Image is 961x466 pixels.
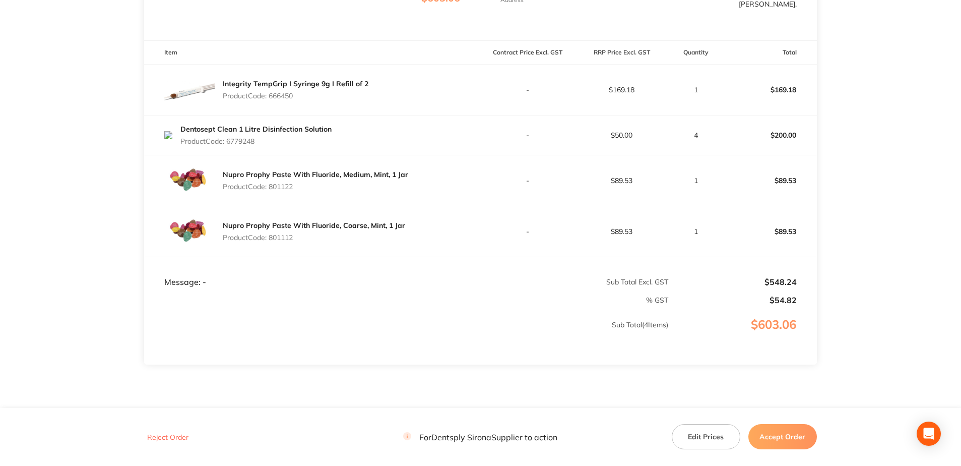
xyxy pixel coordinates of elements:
[575,131,668,139] p: $50.00
[164,65,215,115] img: djNyNmVvcQ
[223,183,408,191] p: Product Code: 801122
[575,86,668,94] p: $169.18
[669,131,722,139] p: 4
[669,318,816,352] p: $603.06
[669,177,722,185] p: 1
[144,41,480,65] th: Item
[669,227,722,236] p: 1
[481,131,574,139] p: -
[223,221,405,230] a: Nupro Prophy Paste With Fluoride, Coarse, Mint, 1 Jar
[480,41,574,65] th: Contract Price Excl. GST
[917,422,941,446] div: Open Intercom Messenger
[723,219,816,244] p: $89.53
[481,278,668,286] p: Sub Total Excl. GST
[223,92,368,100] p: Product Code: 666450
[574,41,669,65] th: RRP Price Excl. GST
[669,41,723,65] th: Quantity
[723,168,816,193] p: $89.53
[481,227,574,236] p: -
[669,277,797,286] p: $548.24
[403,432,557,442] p: For Dentsply Sirona Supplier to action
[481,177,574,185] p: -
[144,257,480,287] td: Message: -
[223,170,408,179] a: Nupro Prophy Paste With Fluoride, Medium, Mint, 1 Jar
[180,125,332,134] a: Dentosept Clean 1 Litre Disinfection Solution
[672,424,740,449] button: Edit Prices
[723,123,816,147] p: $200.00
[144,433,191,442] button: Reject Order
[748,424,817,449] button: Accept Order
[164,206,215,257] img: aGJzdzFqbA
[723,78,816,102] p: $169.18
[145,296,668,304] p: % GST
[164,155,215,206] img: bzQ2eTQ4OA
[669,86,722,94] p: 1
[180,137,332,145] p: Product Code: 6779248
[575,177,668,185] p: $89.53
[223,79,368,88] a: Integrity TempGrip I Syringe 9g I Refill of 2
[145,321,668,349] p: Sub Total ( 4 Items)
[164,131,172,139] img: bGd2bGlwZw
[575,227,668,236] p: $89.53
[223,234,405,242] p: Product Code: 801112
[669,296,797,305] p: $54.82
[723,41,817,65] th: Total
[481,86,574,94] p: -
